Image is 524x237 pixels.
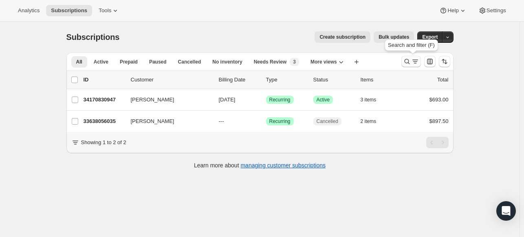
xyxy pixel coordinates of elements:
[66,33,120,42] span: Subscriptions
[81,138,126,147] p: Showing 1 to 2 of 2
[429,97,449,103] span: $693.00
[401,56,421,67] button: Search and filter results
[361,76,401,84] div: Items
[194,161,326,169] p: Learn more about
[240,162,326,169] a: managing customer subscriptions
[84,76,449,84] div: IDCustomerBilling DateTypeStatusItemsTotal
[266,76,307,84] div: Type
[317,97,330,103] span: Active
[120,59,138,65] span: Prepaid
[94,5,124,16] button: Tools
[84,96,124,104] p: 34170830947
[269,97,291,103] span: Recurring
[447,7,458,14] span: Help
[361,94,385,105] button: 3 items
[361,97,376,103] span: 3 items
[429,118,449,124] span: $897.50
[315,31,370,43] button: Create subscription
[46,5,92,16] button: Subscriptions
[317,118,338,125] span: Cancelled
[178,59,201,65] span: Cancelled
[219,76,260,84] p: Billing Date
[131,76,212,84] p: Customer
[99,7,111,14] span: Tools
[374,31,414,43] button: Bulk updates
[350,56,363,68] button: Create new view
[473,5,511,16] button: Settings
[310,59,337,65] span: More views
[126,115,207,128] button: [PERSON_NAME]
[361,118,376,125] span: 2 items
[219,118,224,124] span: ---
[51,7,87,14] span: Subscriptions
[269,118,291,125] span: Recurring
[254,59,287,65] span: Needs Review
[131,117,174,125] span: [PERSON_NAME]
[84,76,124,84] p: ID
[126,93,207,106] button: [PERSON_NAME]
[131,96,174,104] span: [PERSON_NAME]
[84,116,449,127] div: 33638056035[PERSON_NAME]---SuccessRecurringCancelled2 items$897.50
[94,59,108,65] span: Active
[84,94,449,105] div: 34170830947[PERSON_NAME][DATE]SuccessRecurringSuccessActive3 items$693.00
[219,97,236,103] span: [DATE]
[76,59,82,65] span: All
[424,56,436,67] button: Customize table column order and visibility
[293,59,296,65] span: 3
[426,137,449,148] nav: Pagination
[379,34,409,40] span: Bulk updates
[437,76,448,84] p: Total
[306,56,348,68] button: More views
[496,201,516,221] div: Open Intercom Messenger
[361,116,385,127] button: 2 items
[422,34,438,40] span: Export
[84,117,124,125] p: 33638056035
[13,5,44,16] button: Analytics
[434,5,471,16] button: Help
[487,7,506,14] span: Settings
[417,31,443,43] button: Export
[313,76,354,84] p: Status
[319,34,365,40] span: Create subscription
[212,59,242,65] span: No inventory
[439,56,450,67] button: Sort the results
[149,59,167,65] span: Paused
[18,7,40,14] span: Analytics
